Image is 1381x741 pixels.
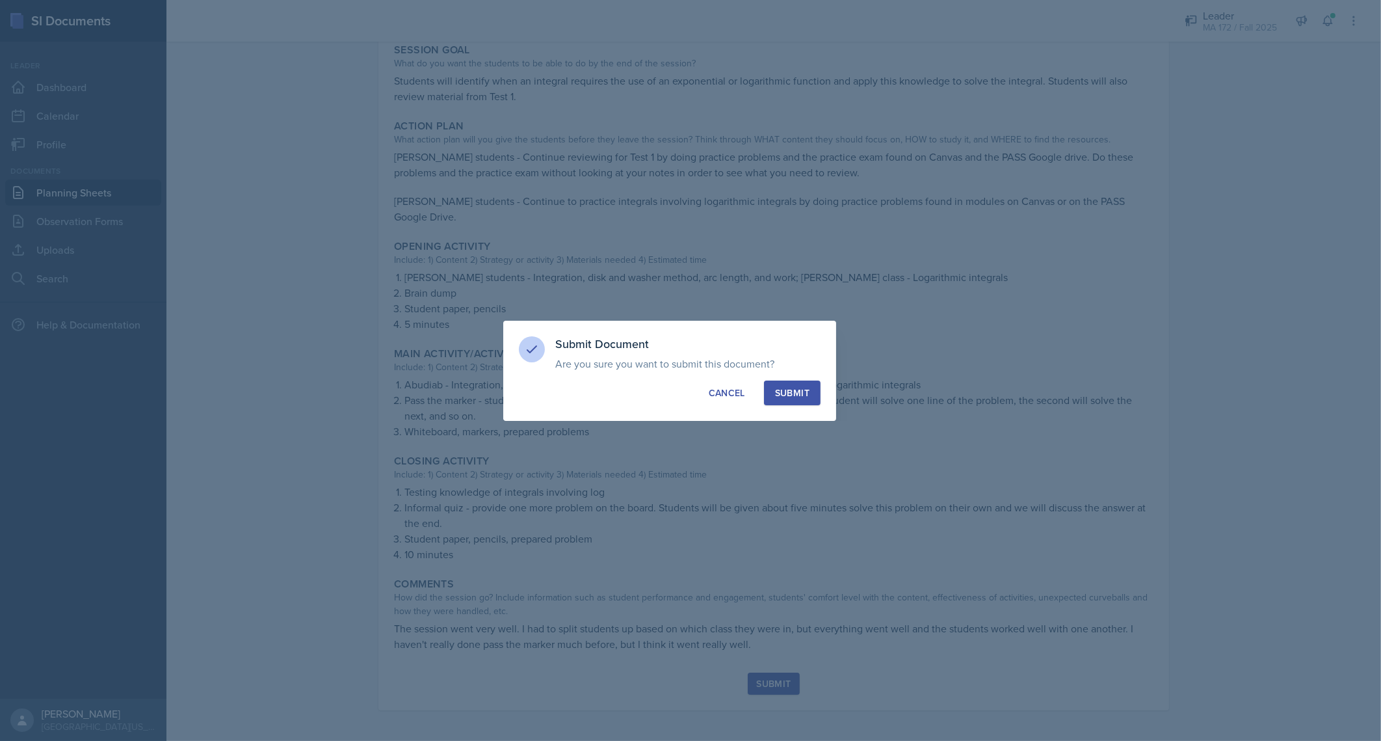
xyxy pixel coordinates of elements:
[555,357,821,370] p: Are you sure you want to submit this document?
[764,381,821,405] button: Submit
[698,381,756,405] button: Cancel
[709,386,745,399] div: Cancel
[775,386,809,399] div: Submit
[555,336,821,352] h3: Submit Document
